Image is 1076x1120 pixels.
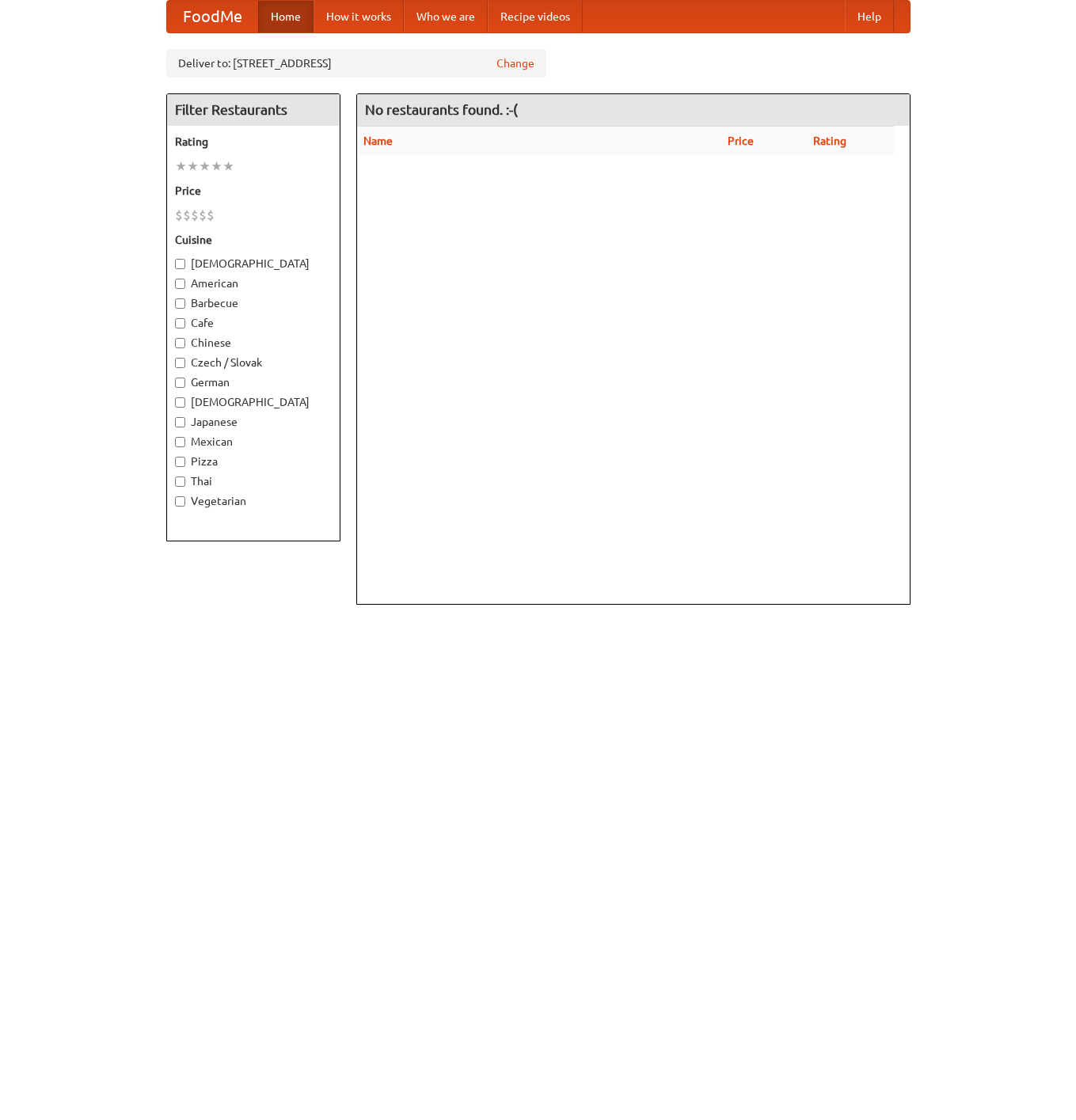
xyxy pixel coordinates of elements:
[211,158,222,175] li: ★
[175,374,332,390] label: German
[167,1,258,32] a: FoodMe
[175,256,332,271] label: [DEMOGRAPHIC_DATA]
[175,338,185,348] input: Chinese
[365,102,518,117] ng-pluralize: No restaurants found. :-(
[187,158,199,175] li: ★
[496,55,534,71] a: Change
[175,232,332,248] h5: Cuisine
[175,397,185,408] input: [DEMOGRAPHIC_DATA]
[175,434,332,450] label: Mexican
[175,414,332,430] label: Japanese
[175,496,185,507] input: Vegetarian
[175,454,332,469] label: Pizza
[845,1,894,32] a: Help
[175,298,185,309] input: Barbecue
[175,355,332,370] label: Czech / Slovak
[175,183,332,199] h5: Price
[175,358,185,368] input: Czech / Slovak
[199,158,211,175] li: ★
[183,207,191,224] li: $
[175,295,332,311] label: Barbecue
[175,473,332,489] label: Thai
[728,135,754,147] a: Price
[199,207,207,224] li: $
[175,437,185,447] input: Mexican
[258,1,314,32] a: Home
[207,207,215,224] li: $
[175,476,185,487] input: Thai
[404,1,488,32] a: Who we are
[175,493,332,509] label: Vegetarian
[175,335,332,351] label: Chinese
[813,135,846,147] a: Rating
[175,275,332,291] label: American
[175,417,185,427] input: Japanese
[488,1,583,32] a: Recipe videos
[175,394,332,410] label: [DEMOGRAPHIC_DATA]
[175,318,185,328] input: Cafe
[175,315,332,331] label: Cafe
[175,207,183,224] li: $
[175,134,332,150] h5: Rating
[175,259,185,269] input: [DEMOGRAPHIC_DATA]
[191,207,199,224] li: $
[175,457,185,467] input: Pizza
[175,279,185,289] input: American
[167,94,340,126] h4: Filter Restaurants
[175,378,185,388] input: German
[363,135,393,147] a: Name
[166,49,546,78] div: Deliver to: [STREET_ADDRESS]
[314,1,404,32] a: How it works
[175,158,187,175] li: ★
[222,158,234,175] li: ★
